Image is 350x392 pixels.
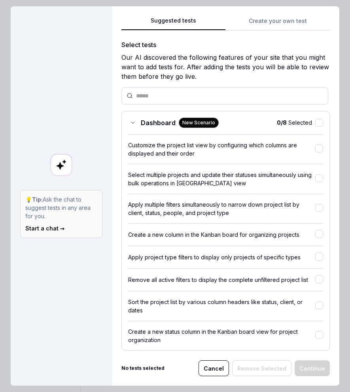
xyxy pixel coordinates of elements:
[128,230,316,239] div: Create a new column in the Kanban board for organizing projects
[121,16,226,30] button: Suggested tests
[25,195,97,220] p: 💡 Ask the chat to suggest tests in any area for you.
[232,360,291,376] button: Remove Selected
[128,141,316,158] div: Customize the project list view by configuring which columns are displayed and their order
[128,171,316,187] div: Select multiple projects and update their statuses simultaneously using bulk operations in [GEOGR...
[121,365,165,372] b: No tests selected
[199,360,229,376] button: Cancel
[128,253,316,261] div: Apply project type filters to display only projects of specific types
[295,360,330,376] button: Continue
[128,327,316,344] div: Create a new status column in the Kanban board view for project organization
[179,118,219,128] div: New Scenario
[128,276,316,284] div: Remove all active filters to display the complete unfiltered project list
[121,53,330,81] div: Our AI discovered the following features of your site that you might want to add tests for. After...
[128,298,316,314] div: Sort the project list by various column headers like status, client, or dates
[141,118,176,127] span: Dashboard
[128,200,316,217] div: Apply multiple filters simultaneously to narrow down project list by client, status, people, and ...
[121,40,330,49] div: Select tests
[225,16,330,30] button: Create your own test
[277,119,287,126] b: 0 / 8
[32,196,43,203] strong: Tip:
[277,118,312,127] span: Selected
[25,225,65,232] a: Start a chat →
